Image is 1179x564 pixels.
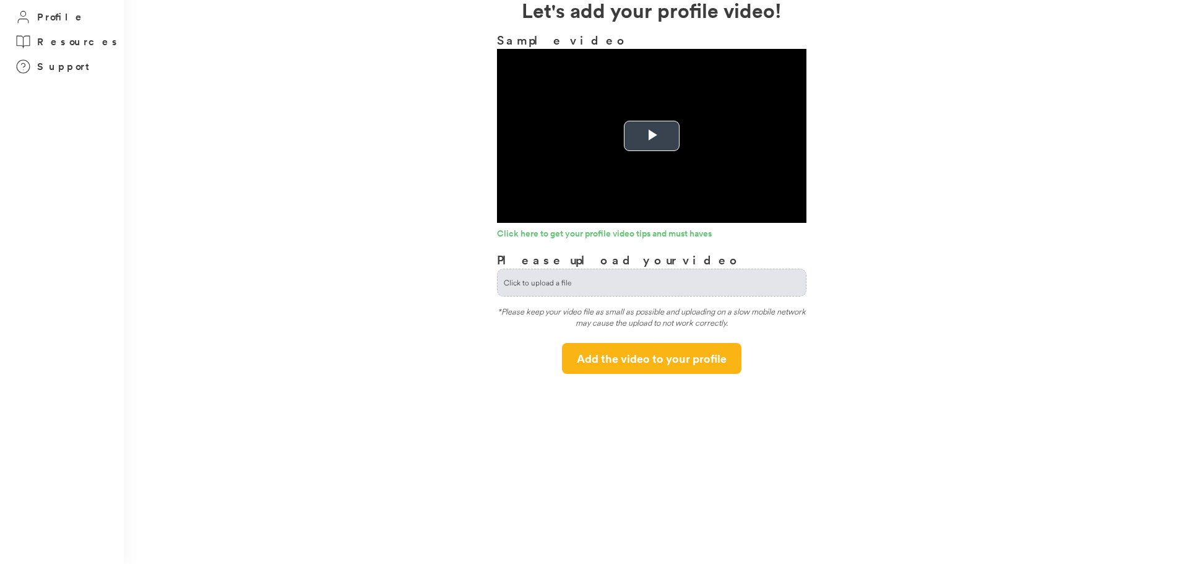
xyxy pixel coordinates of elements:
[497,306,806,334] div: *Please keep your video file as small as possible and uploading on a slow mobile network may caus...
[562,343,741,374] button: Add the video to your profile
[497,229,806,241] a: Click here to get your profile video tips and must haves
[37,59,95,74] h3: Support
[37,34,121,50] h3: Resources
[497,31,806,49] h3: Sample video
[497,251,741,269] h3: Please upload your video
[497,49,806,223] div: Video Player
[37,9,85,25] h3: Profile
